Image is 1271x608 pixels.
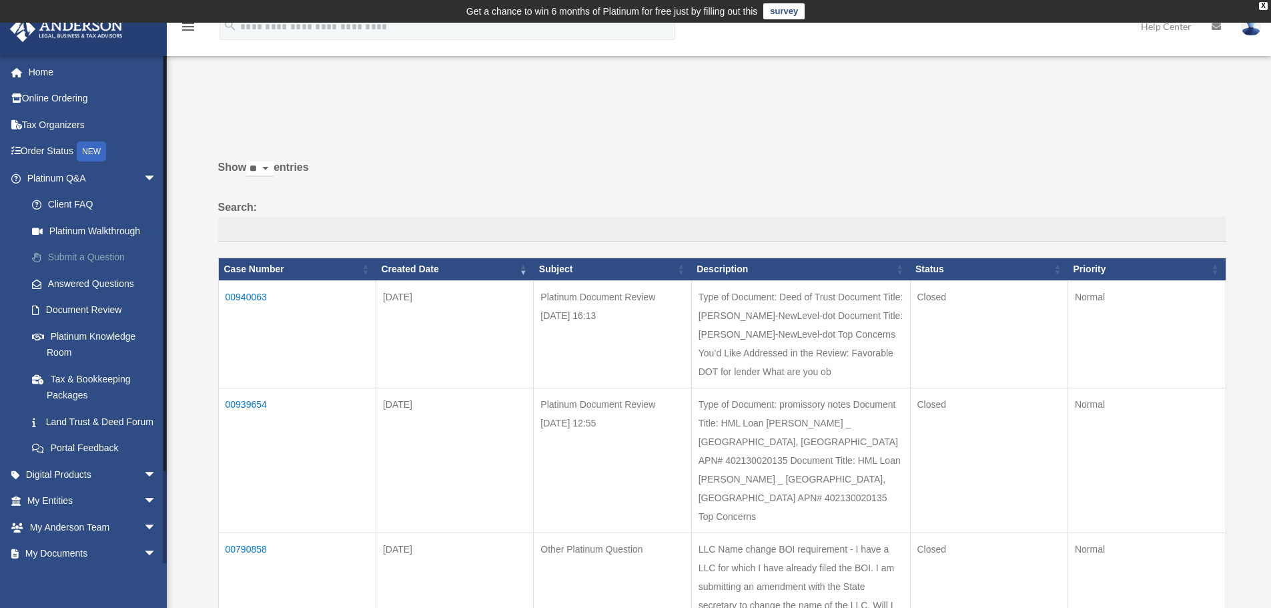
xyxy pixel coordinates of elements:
a: Land Trust & Deed Forum [19,408,177,435]
td: Closed [910,280,1068,388]
a: My Entitiesarrow_drop_down [9,488,177,515]
a: Digital Productsarrow_drop_down [9,461,177,488]
div: close [1259,2,1268,10]
a: My Documentsarrow_drop_down [9,541,177,567]
th: Status: activate to sort column ascending [910,258,1068,281]
img: Anderson Advisors Platinum Portal [6,16,127,42]
label: Search: [218,198,1226,242]
div: NEW [77,141,106,162]
td: Platinum Document Review [DATE] 16:13 [534,280,691,388]
th: Description: activate to sort column ascending [691,258,910,281]
th: Case Number: activate to sort column ascending [218,258,376,281]
a: Answered Questions [19,270,170,297]
a: Tax & Bookkeeping Packages [19,366,177,408]
a: My Anderson Teamarrow_drop_down [9,514,177,541]
a: Client FAQ [19,192,177,218]
span: arrow_drop_down [143,488,170,515]
td: Normal [1068,280,1226,388]
td: Type of Document: Deed of Trust Document Title: [PERSON_NAME]-NewLevel-dot Document Title: [PERSO... [691,280,910,388]
td: Type of Document: promissory notes Document Title: HML Loan [PERSON_NAME] _ [GEOGRAPHIC_DATA], [G... [691,388,910,533]
i: search [223,18,238,33]
span: arrow_drop_down [143,514,170,541]
th: Priority: activate to sort column ascending [1068,258,1226,281]
a: Portal Feedback [19,435,177,462]
div: Get a chance to win 6 months of Platinum for free just by filling out this [466,3,758,19]
span: arrow_drop_down [143,541,170,568]
a: Order StatusNEW [9,138,177,166]
a: Submit a Question [19,244,177,271]
td: Platinum Document Review [DATE] 12:55 [534,388,691,533]
i: menu [180,19,196,35]
select: Showentries [246,162,274,177]
a: Home [9,59,177,85]
th: Subject: activate to sort column ascending [534,258,691,281]
td: 00939654 [218,388,376,533]
span: arrow_drop_down [143,461,170,489]
a: Document Review [19,297,177,324]
a: Platinum Walkthrough [19,218,177,244]
td: [DATE] [376,388,533,533]
a: Platinum Q&Aarrow_drop_down [9,165,177,192]
th: Created Date: activate to sort column ascending [376,258,533,281]
img: User Pic [1241,17,1261,36]
label: Show entries [218,158,1226,190]
td: Normal [1068,388,1226,533]
a: menu [180,23,196,35]
td: 00940063 [218,280,376,388]
a: Online Ordering [9,85,177,112]
a: Tax Organizers [9,111,177,138]
td: [DATE] [376,280,533,388]
input: Search: [218,217,1226,242]
a: survey [763,3,805,19]
a: Platinum Knowledge Room [19,323,177,366]
td: Closed [910,388,1068,533]
span: arrow_drop_down [143,165,170,192]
